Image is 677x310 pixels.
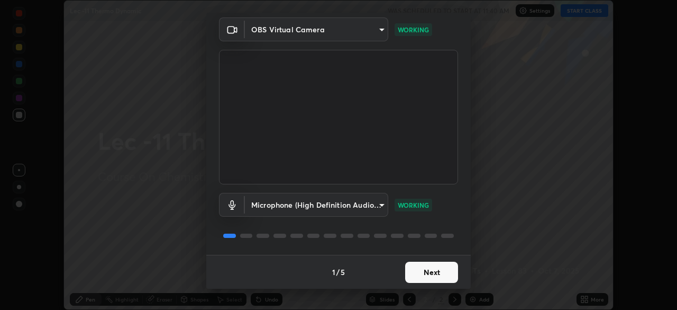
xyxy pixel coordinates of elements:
div: OBS Virtual Camera [245,17,388,41]
div: OBS Virtual Camera [245,193,388,217]
h4: / [336,267,340,278]
button: Next [405,262,458,283]
p: WORKING [398,25,429,34]
p: WORKING [398,200,429,210]
h4: 5 [341,267,345,278]
h4: 1 [332,267,335,278]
